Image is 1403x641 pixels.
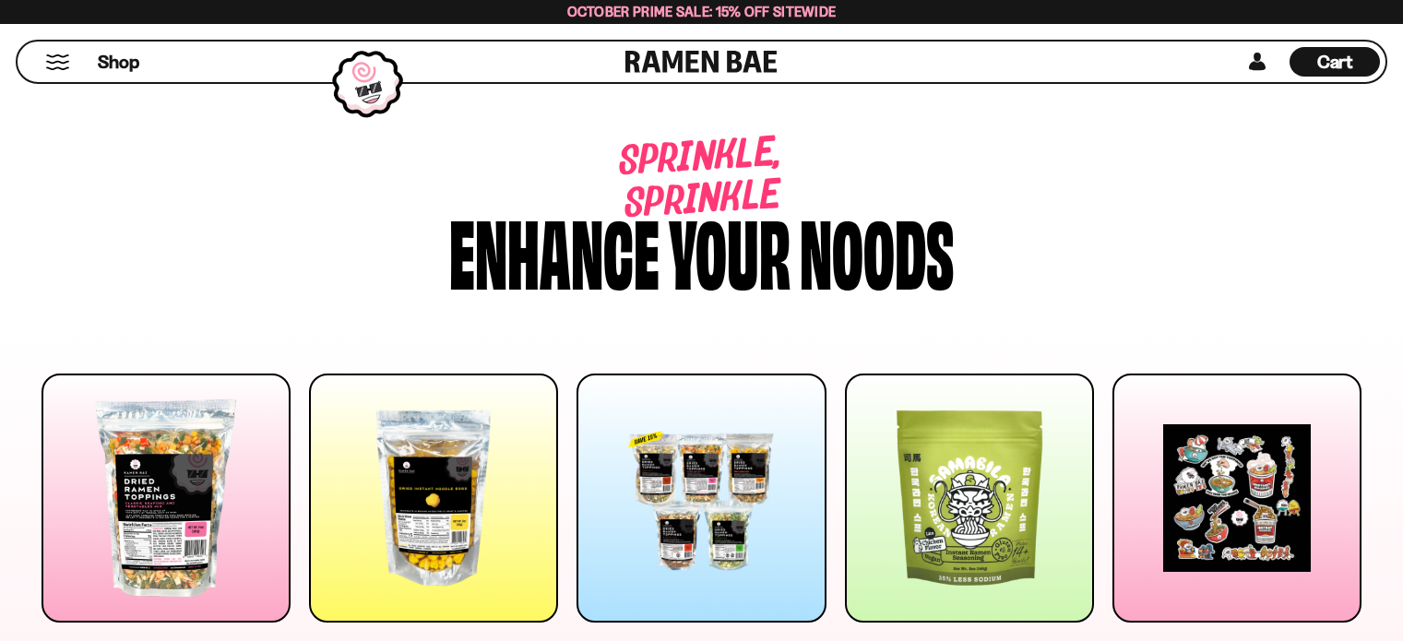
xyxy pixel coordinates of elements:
div: Cart [1290,42,1380,82]
div: noods [800,206,954,293]
span: Shop [98,50,139,75]
a: Shop [98,47,139,77]
span: Cart [1317,51,1353,73]
span: October Prime Sale: 15% off Sitewide [567,3,837,20]
button: Mobile Menu Trigger [45,54,70,70]
div: Enhance [449,206,660,293]
div: your [669,206,791,293]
